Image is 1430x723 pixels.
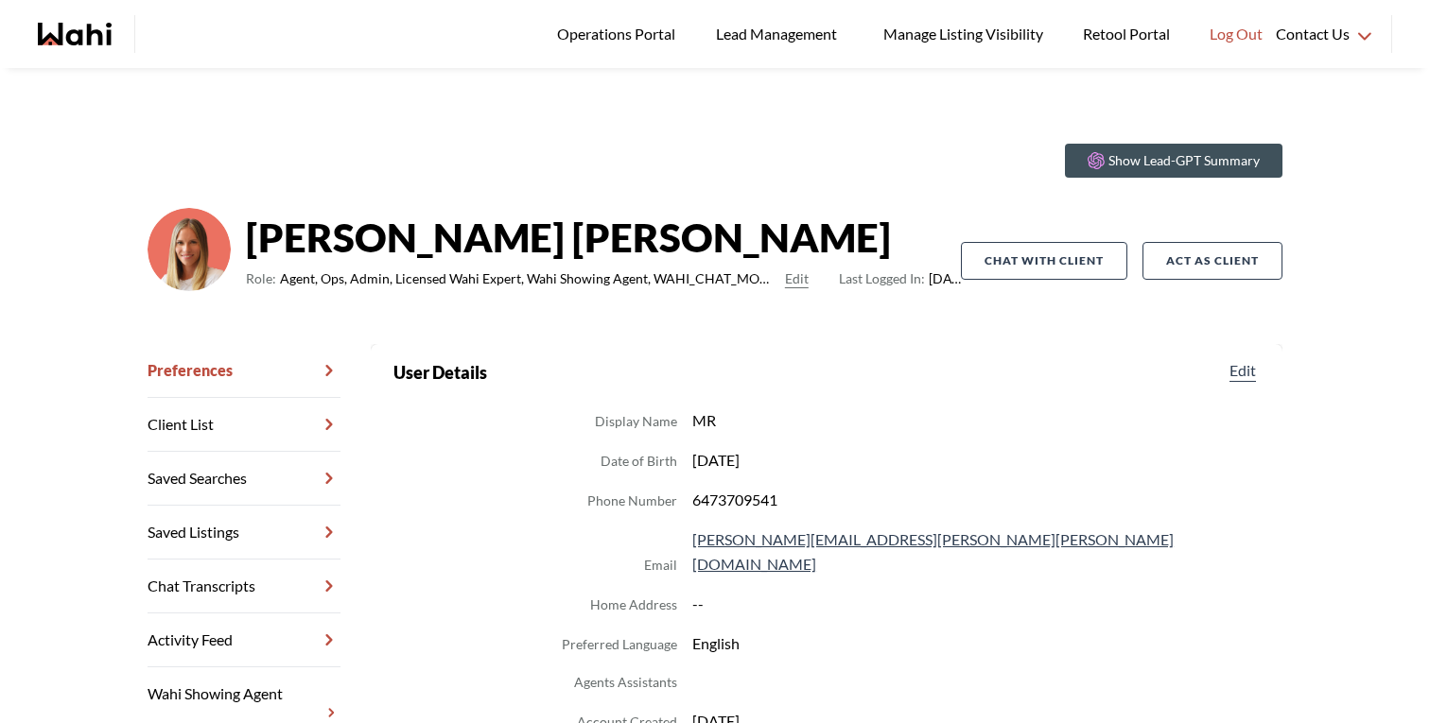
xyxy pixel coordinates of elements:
h2: User Details [393,359,487,386]
dt: Preferred Language [562,633,677,656]
a: Chat Transcripts [148,559,340,613]
dt: Home Address [590,594,677,616]
dt: Email [644,554,677,577]
a: Wahi homepage [38,23,112,45]
a: Activity Feed [148,613,340,667]
strong: [PERSON_NAME] [PERSON_NAME] [246,209,961,266]
a: Saved Searches [148,452,340,506]
dd: -- [692,592,1260,616]
span: Last Logged In: [839,270,925,286]
dt: Display Name [595,410,677,433]
span: Manage Listing Visibility [878,22,1049,46]
button: Show Lead-GPT Summary [1065,144,1282,178]
img: 0f07b375cde2b3f9.png [148,208,231,291]
dt: Phone Number [587,490,677,512]
span: Role: [246,267,276,290]
dd: MR [692,408,1260,433]
p: Show Lead-GPT Summary [1108,151,1260,170]
span: [DATE] [839,267,961,290]
dt: Date of Birth [601,450,677,473]
span: Operations Portal [557,22,682,46]
a: Saved Listings [148,506,340,559]
dd: 6473709541 [692,488,1260,512]
span: Log Out [1210,22,1263,46]
dd: [DATE] [692,448,1260,473]
span: Agent, Ops, Admin, Licensed Wahi Expert, Wahi Showing Agent, WAHI_CHAT_MODERATOR [280,267,777,290]
dd: English [692,631,1260,656]
button: Act as Client [1142,242,1282,280]
a: Client List [148,398,340,452]
button: Chat with client [961,242,1127,280]
dd: [PERSON_NAME][EMAIL_ADDRESS][PERSON_NAME][PERSON_NAME][DOMAIN_NAME] [692,527,1260,577]
span: Retool Portal [1083,22,1176,46]
dt: Agents Assistants [574,671,677,694]
span: Lead Management [716,22,844,46]
button: Edit [1226,359,1260,382]
button: Edit [785,267,809,290]
a: Preferences [148,344,340,398]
